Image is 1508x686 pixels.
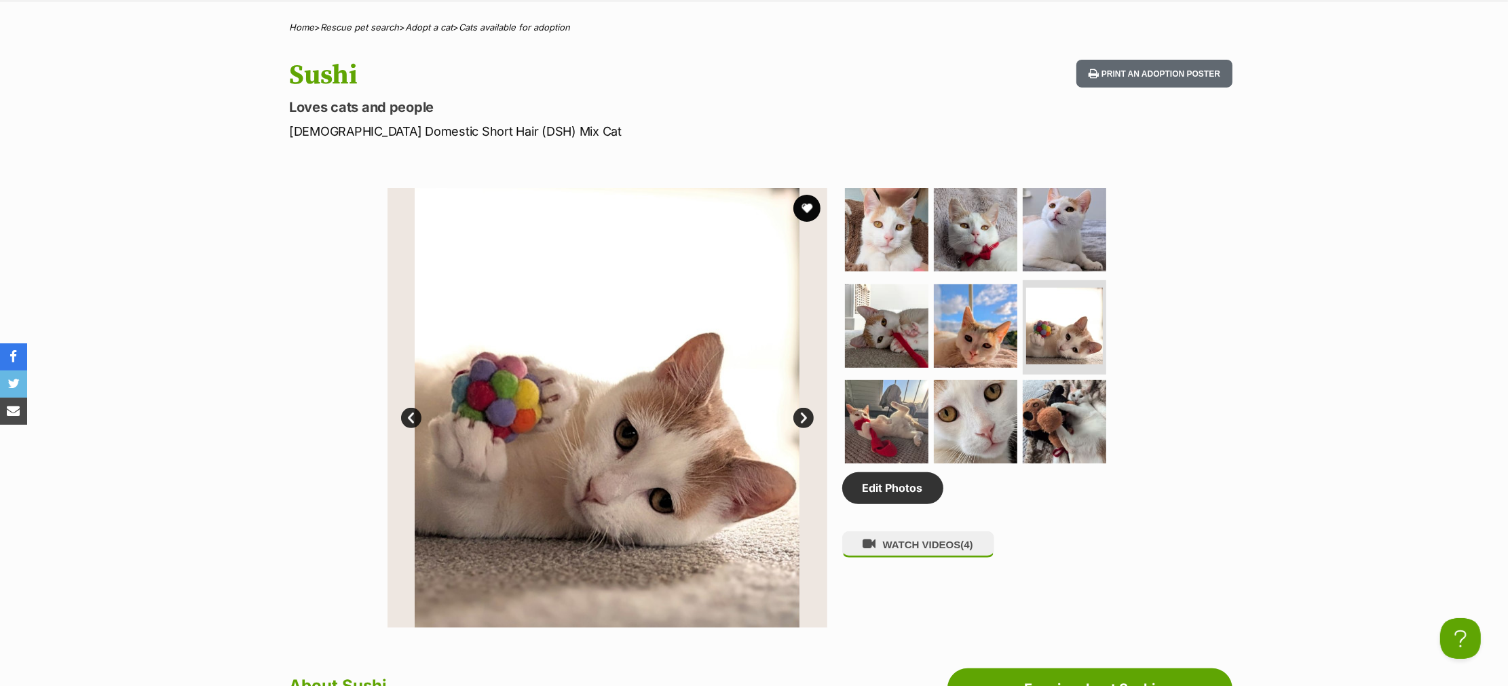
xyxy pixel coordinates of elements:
a: Adopt a cat [405,22,453,33]
img: Photo of Sushi [845,380,928,463]
a: Rescue pet search [320,22,399,33]
img: Photo of Sushi [388,188,827,628]
img: Photo of Sushi [845,188,928,271]
img: Photo of Sushi [934,284,1017,368]
span: (4) [960,539,973,550]
button: favourite [793,195,821,222]
img: Photo of Sushi [845,284,928,368]
a: Cats available for adoption [459,22,570,33]
button: Print an adoption poster [1076,60,1232,88]
iframe: Help Scout Beacon - Open [1440,618,1481,659]
img: Photo of Sushi [1023,380,1106,463]
img: Photo of Sushi [1023,188,1106,271]
a: Home [289,22,314,33]
img: Photo of Sushi [934,380,1017,463]
div: > > > [255,22,1253,33]
p: Loves cats and people [289,98,863,117]
p: [DEMOGRAPHIC_DATA] Domestic Short Hair (DSH) Mix Cat [289,122,863,140]
h1: Sushi [289,60,863,91]
button: WATCH VIDEOS(4) [842,531,994,558]
a: Next [793,408,814,428]
img: Photo of Sushi [1026,288,1103,364]
img: Photo of Sushi [934,188,1017,271]
a: Edit Photos [842,472,943,503]
a: Prev [401,408,421,428]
